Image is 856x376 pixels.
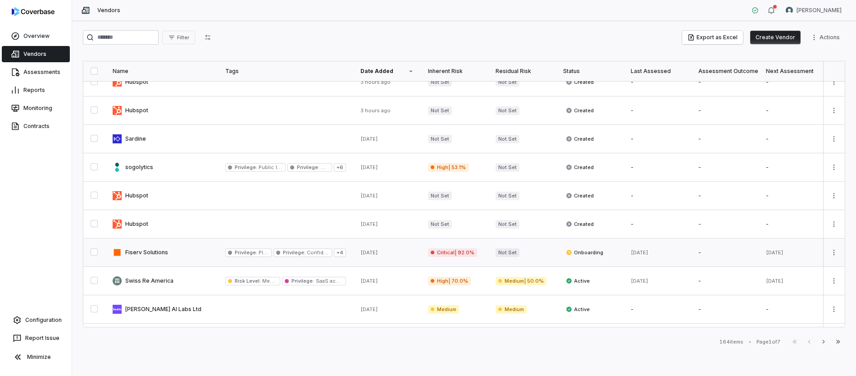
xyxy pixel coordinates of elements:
[496,248,519,257] span: Not Set
[496,106,519,115] span: Not Set
[566,135,594,142] span: Created
[314,278,348,284] span: SaaS access
[698,68,751,75] div: Assessment Outcome
[496,78,519,87] span: Not Set
[225,68,346,75] div: Tags
[360,193,378,199] span: [DATE]
[566,249,603,256] span: Onboarding
[624,182,691,210] td: -
[360,107,391,114] span: 3 hours ago
[162,31,195,44] button: Filter
[566,306,590,313] span: Active
[291,278,314,284] span: Privilege :
[566,220,594,228] span: Created
[334,163,346,172] span: + 6
[2,100,70,116] a: Monitoring
[428,277,471,285] span: High | 70.0%
[496,68,549,75] div: Residual Risk
[566,78,594,86] span: Created
[257,164,304,170] span: Public Information
[691,210,759,238] td: -
[827,189,841,202] button: More actions
[624,324,691,352] td: -
[297,164,319,170] span: Privilege :
[2,46,70,62] a: Vendors
[827,303,841,316] button: More actions
[283,249,305,256] span: Privilege :
[566,164,594,171] span: Created
[360,306,378,312] span: [DATE]
[428,135,452,143] span: Not Set
[827,246,841,259] button: More actions
[235,249,257,256] span: Privilege :
[691,68,759,96] td: -
[691,125,759,153] td: -
[566,107,594,114] span: Created
[319,164,345,170] span: AI vendor
[624,210,691,238] td: -
[496,135,519,143] span: Not Set
[759,324,826,352] td: -
[691,182,759,210] td: -
[827,217,841,231] button: More actions
[496,192,519,200] span: Not Set
[691,153,759,182] td: -
[624,295,691,324] td: -
[428,163,469,172] span: High | 53.1%
[496,163,519,172] span: Not Set
[682,31,743,44] button: Export as Excel
[691,324,759,352] td: -
[428,78,452,87] span: Not Set
[428,68,481,75] div: Inherent Risk
[113,68,211,75] div: Name
[719,339,743,345] div: 164 items
[624,68,691,96] td: -
[759,125,826,153] td: -
[261,278,282,284] span: Medium
[827,75,841,89] button: More actions
[360,278,378,284] span: [DATE]
[334,248,346,257] span: + 4
[428,305,459,314] span: Medium
[759,153,826,182] td: -
[305,249,369,256] span: Confidential Internal Data
[759,210,826,238] td: -
[496,305,527,314] span: Medium
[631,278,648,284] span: [DATE]
[759,182,826,210] td: -
[808,31,845,44] button: More actions
[496,277,546,285] span: Medium | 50.0%
[691,267,759,295] td: -
[766,68,819,75] div: Next Assessment
[797,7,842,14] span: [PERSON_NAME]
[624,96,691,125] td: -
[566,277,590,284] span: Active
[235,278,261,284] span: Risk Level :
[827,160,841,174] button: More actions
[4,312,68,328] a: Configuration
[428,220,452,229] span: Not Set
[2,28,70,44] a: Overview
[749,339,751,345] div: •
[766,249,783,256] span: [DATE]
[631,68,684,75] div: Last Assessed
[624,125,691,153] td: -
[360,249,378,256] span: [DATE]
[4,348,68,366] button: Minimize
[631,249,648,256] span: [DATE]
[257,249,297,256] span: PII Data Access
[780,4,847,17] button: Danny Higdon avatar[PERSON_NAME]
[360,164,378,170] span: [DATE]
[428,106,452,115] span: Not Set
[235,164,257,170] span: Privilege :
[691,295,759,324] td: -
[360,68,414,75] div: Date Added
[750,31,801,44] button: Create Vendor
[827,274,841,288] button: More actions
[756,339,780,345] div: Page 1 of 7
[563,68,616,75] div: Status
[691,96,759,125] td: -
[566,192,594,199] span: Created
[2,82,70,98] a: Reports
[97,7,120,14] span: Vendors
